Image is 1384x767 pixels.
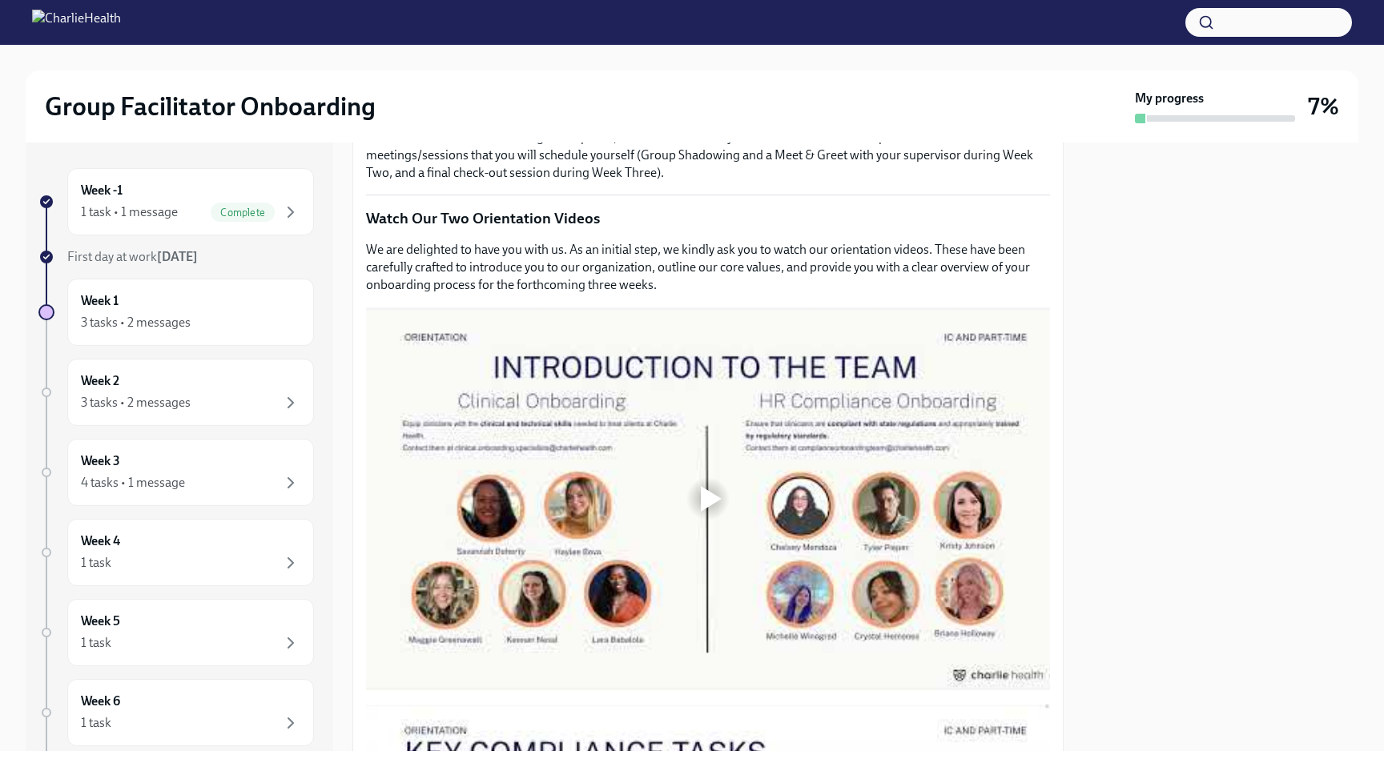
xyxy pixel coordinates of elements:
span: Complete [211,207,275,219]
h6: Week 6 [81,693,120,710]
span: First day at work [67,249,198,264]
a: Week 61 task [38,679,314,746]
div: 1 task [81,714,111,732]
a: Week 13 tasks • 2 messages [38,279,314,346]
h6: Week 2 [81,372,119,390]
div: 3 tasks • 2 messages [81,394,191,412]
img: CharlieHealth [32,10,121,35]
p: We are delighted to have you with us. As an initial step, we kindly ask you to watch our orientat... [366,241,1050,294]
h6: Week 1 [81,292,119,310]
h3: 7% [1308,92,1339,121]
a: Week 41 task [38,519,314,586]
strong: My progress [1135,90,1204,107]
strong: [DATE] [157,249,198,264]
div: 1 task [81,634,111,652]
p: Please note: Most of onboarding is self-paced, and can be done on your own time with the exceptio... [366,129,1050,182]
div: 3 tasks • 2 messages [81,314,191,331]
div: 4 tasks • 1 message [81,474,185,492]
h6: Week -1 [81,182,123,199]
a: Week -11 task • 1 messageComplete [38,168,314,235]
a: First day at work[DATE] [38,248,314,266]
a: Week 34 tasks • 1 message [38,439,314,506]
div: 1 task [81,554,111,572]
h2: Group Facilitator Onboarding [45,90,376,122]
a: Week 51 task [38,599,314,666]
h6: Week 4 [81,532,120,550]
p: Watch Our Two Orientation Videos [366,208,1050,229]
div: 1 task • 1 message [81,203,178,221]
h6: Week 5 [81,612,120,630]
h6: Week 3 [81,452,120,470]
a: Week 23 tasks • 2 messages [38,359,314,426]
